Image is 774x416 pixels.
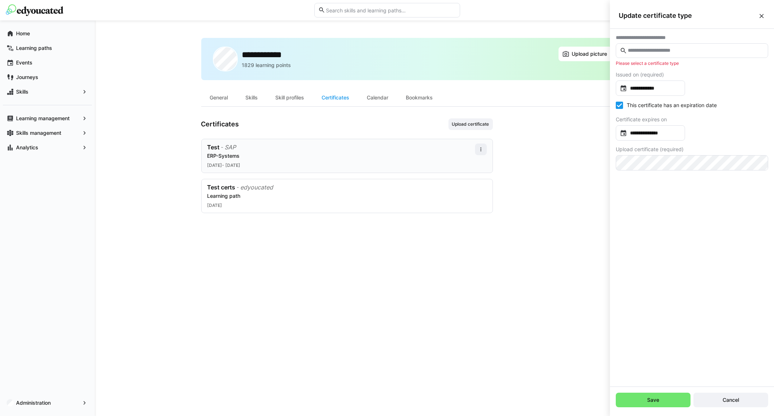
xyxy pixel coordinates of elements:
span: Upload certificate [451,121,490,127]
p: 1829 learning points [242,62,291,69]
button: Upload picture [559,47,612,61]
span: Certificate expires on [616,117,667,122]
div: [DATE] [207,203,487,208]
button: Cancel [693,393,768,407]
div: Calendar [358,89,397,106]
div: Certificates [313,89,358,106]
span: Update certificate type [619,12,758,20]
div: Skill profiles [267,89,313,106]
span: Save [646,396,660,404]
div: Learning path [207,192,487,200]
h3: Certificates [201,120,239,128]
span: Please select a certificate type [616,61,679,66]
span: Cancel [722,396,740,404]
div: SAP [225,144,236,151]
span: Upload picture [571,50,608,58]
button: Save [616,393,691,407]
span: Issued on (required) [616,72,664,78]
div: edyoucated [241,184,273,191]
div: Test [207,144,220,151]
div: - [237,184,239,191]
input: Search skills and learning paths… [325,7,456,13]
div: Test certs [207,184,236,191]
eds-checkbox: This certificate has an expiration date [616,102,717,109]
div: [DATE] - [DATE] [207,162,475,168]
div: General [201,89,237,106]
span: Upload certificate (required) [616,146,684,152]
div: ERP-Systems [207,152,475,160]
button: Upload certificate [448,118,493,130]
div: Bookmarks [397,89,442,106]
div: - [221,144,223,151]
div: Skills [237,89,267,106]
